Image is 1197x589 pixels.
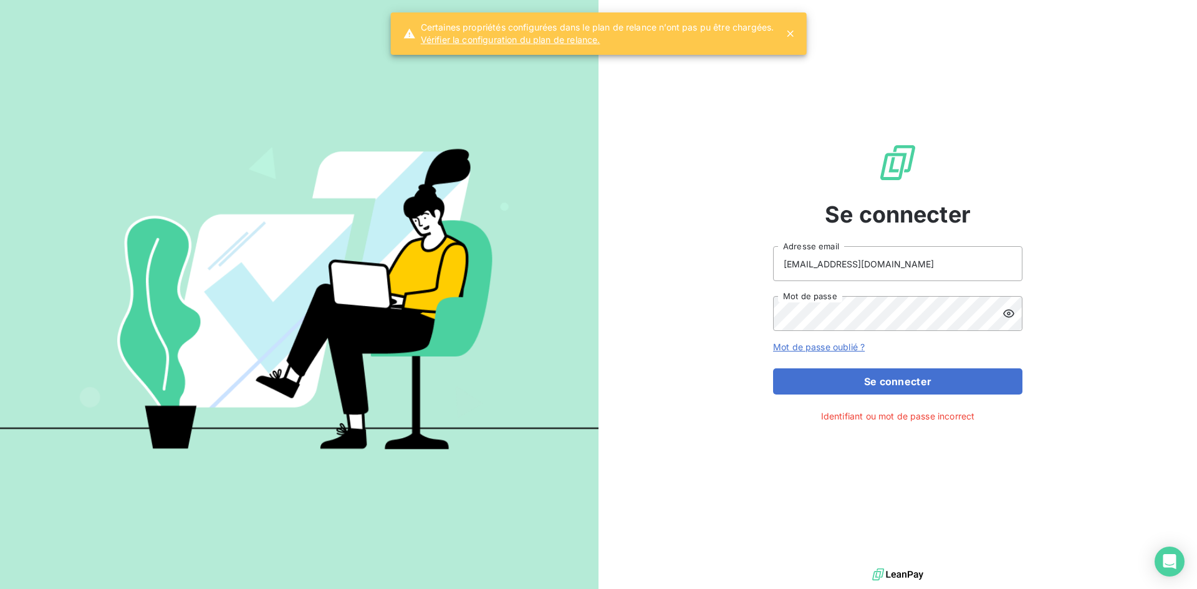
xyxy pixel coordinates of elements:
[773,246,1022,281] input: placeholder
[1155,547,1185,577] div: Open Intercom Messenger
[421,21,774,34] span: Certaines propriétés configurées dans le plan de relance n’ont pas pu être chargées.
[878,143,918,183] img: Logo LeanPay
[773,368,1022,395] button: Se connecter
[421,34,774,46] a: Vérifier la configuration du plan de relance.
[872,565,923,584] img: logo
[773,342,865,352] a: Mot de passe oublié ?
[825,198,971,231] span: Se connecter
[821,409,975,423] span: Identifiant ou mot de passe incorrect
